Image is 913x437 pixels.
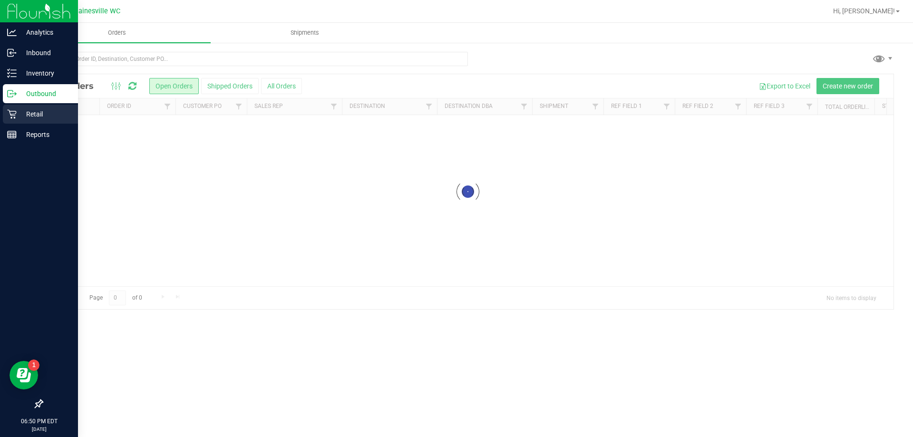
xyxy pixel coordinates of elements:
[7,48,17,58] inline-svg: Inbound
[7,68,17,78] inline-svg: Inventory
[17,68,74,79] p: Inventory
[17,27,74,38] p: Analytics
[28,359,39,371] iframe: Resource center unread badge
[17,88,74,99] p: Outbound
[17,108,74,120] p: Retail
[7,28,17,37] inline-svg: Analytics
[278,29,332,37] span: Shipments
[74,7,120,15] span: Gainesville WC
[17,129,74,140] p: Reports
[10,361,38,389] iframe: Resource center
[23,23,211,43] a: Orders
[42,52,468,66] input: Search Order ID, Destination, Customer PO...
[4,426,74,433] p: [DATE]
[17,47,74,58] p: Inbound
[4,417,74,426] p: 06:50 PM EDT
[7,89,17,98] inline-svg: Outbound
[211,23,398,43] a: Shipments
[7,130,17,139] inline-svg: Reports
[833,7,895,15] span: Hi, [PERSON_NAME]!
[7,109,17,119] inline-svg: Retail
[95,29,139,37] span: Orders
